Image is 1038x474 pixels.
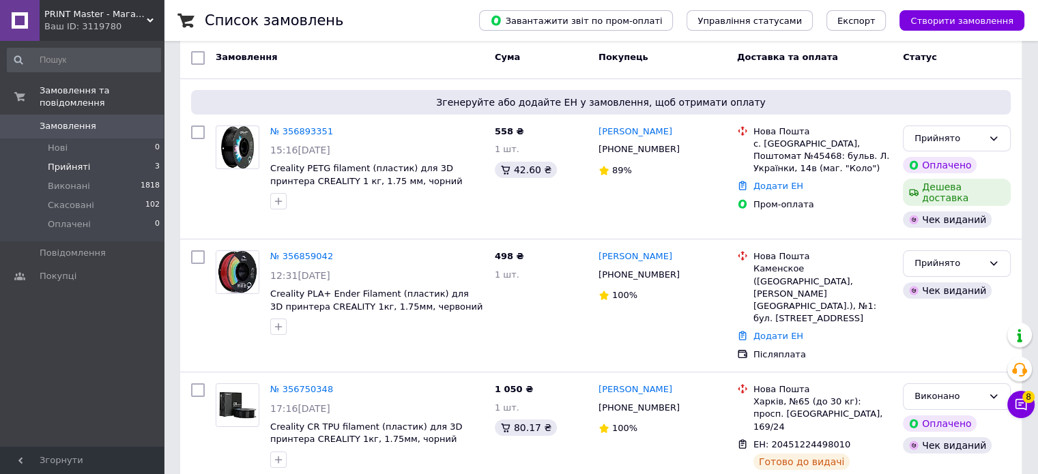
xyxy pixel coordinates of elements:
[903,282,992,299] div: Чек виданий
[596,399,682,417] div: [PHONE_NUMBER]
[216,384,259,426] img: Фото товару
[753,396,892,433] div: Харків, №65 (до 30 кг): просп. [GEOGRAPHIC_DATA], 169/24
[599,250,672,263] a: [PERSON_NAME]
[270,384,333,394] a: № 356750348
[270,270,330,281] span: 12:31[DATE]
[753,439,850,449] span: ЕН: 20451224498010
[753,383,892,396] div: Нова Пошта
[48,142,68,154] span: Нові
[753,331,803,341] a: Додати ЕН
[40,270,76,282] span: Покупці
[216,52,277,62] span: Замовлення
[495,419,557,436] div: 80.17 ₴
[1022,391,1035,403] span: 8
[270,145,330,155] span: 15:16[DATE]
[216,125,259,169] a: Фото товару
[899,10,1024,31] button: Створити замовлення
[145,199,160,211] span: 102
[599,125,672,138] a: [PERSON_NAME]
[270,403,330,414] span: 17:16[DATE]
[141,180,160,192] span: 1818
[216,383,259,427] a: Фото товару
[48,180,90,192] span: Виконані
[44,8,147,20] span: PRINT Master - Магазин філаменту (пластику) для 3Д принтерів, оптичних систем зв'язку та спецтехніки
[903,52,937,62] span: Статус
[221,126,255,168] img: Фото товару
[612,423,637,433] span: 100%
[903,179,1011,206] div: Дешева доставка
[48,199,94,211] span: Скасовані
[40,85,164,109] span: Замовлення та повідомлення
[270,421,462,445] a: Creality CR TPU filament (пластик) для 3D принтера CREALITY 1кг, 1.75мм, чорний
[490,14,662,27] span: Завантажити звіт по пром-оплаті
[216,250,259,294] a: Фото товару
[753,181,803,191] a: Додати ЕН
[903,157,977,173] div: Оплачено
[479,10,673,31] button: Завантажити звіт по пром-оплаті
[903,437,992,454] div: Чек виданий
[596,140,682,158] div: [PHONE_NUMBER]
[48,218,91,231] span: Оплачені
[753,138,892,175] div: с. [GEOGRAPHIC_DATA], Поштомат №45468: бульв. Л. Українки, 14в (маг. "Коло")
[914,256,983,271] div: Прийнято
[886,15,1024,25] a: Створити замовлення
[612,290,637,300] span: 100%
[826,10,886,31] button: Експорт
[40,247,106,259] span: Повідомлення
[737,52,838,62] span: Доставка та оплата
[495,402,519,413] span: 1 шт.
[495,162,557,178] div: 42.60 ₴
[205,12,343,29] h1: Список замовлень
[270,126,333,136] a: № 356893351
[270,251,333,261] a: № 356859042
[40,120,96,132] span: Замовлення
[495,52,520,62] span: Cума
[495,144,519,154] span: 1 шт.
[197,95,1005,109] span: Згенеруйте або додайте ЕН у замовлення, щоб отримати оплату
[495,126,524,136] span: 558 ₴
[599,52,648,62] span: Покупець
[7,48,161,72] input: Пошук
[753,454,850,470] div: Готово до видачі
[495,269,519,280] span: 1 шт.
[753,349,892,361] div: Післяплата
[753,125,892,138] div: Нова Пошта
[753,250,892,263] div: Нова Пошта
[48,161,90,173] span: Прийняті
[910,16,1013,26] span: Створити замовлення
[914,389,983,404] div: Виконано
[216,251,259,293] img: Фото товару
[753,263,892,325] div: Каменское ([GEOGRAPHIC_DATA], [PERSON_NAME][GEOGRAPHIC_DATA].), №1: бул. [STREET_ADDRESS]
[495,384,533,394] span: 1 050 ₴
[599,383,672,396] a: [PERSON_NAME]
[903,211,992,228] div: Чек виданий
[914,132,983,146] div: Прийнято
[697,16,802,26] span: Управління статусами
[1007,391,1035,418] button: Чат з покупцем8
[155,142,160,154] span: 0
[903,415,977,432] div: Оплачено
[612,165,632,175] span: 89%
[596,266,682,284] div: [PHONE_NUMBER]
[753,198,892,211] div: Пром-оплата
[270,288,482,312] a: Creality PLA+ Ender Filament (пластик) для 3D принтера CREALITY 1кг, 1.75мм, червоний
[495,251,524,261] span: 498 ₴
[155,161,160,173] span: 3
[270,163,463,186] a: Creality PETG filament (пластик) для 3D принтера CREALITY 1 кг, 1.75 мм, чорний
[155,218,160,231] span: 0
[44,20,164,33] div: Ваш ID: 3119780
[837,16,876,26] span: Експорт
[687,10,813,31] button: Управління статусами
